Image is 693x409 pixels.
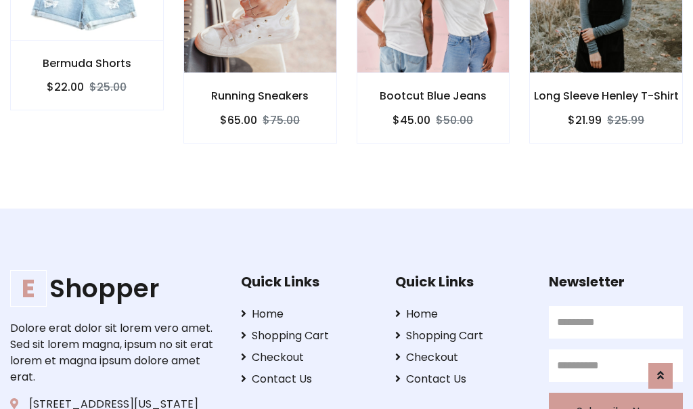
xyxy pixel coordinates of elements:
h6: Running Sneakers [184,89,336,102]
a: Shopping Cart [395,328,529,344]
h6: $45.00 [393,114,430,127]
h6: Bootcut Blue Jeans [357,89,510,102]
a: Home [395,306,529,322]
h6: Bermuda Shorts [11,57,163,70]
h6: $21.99 [568,114,602,127]
h6: Long Sleeve Henley T-Shirt [530,89,682,102]
a: Checkout [241,349,375,366]
del: $50.00 [436,112,473,128]
del: $25.00 [89,79,127,95]
a: Home [241,306,375,322]
h5: Quick Links [395,274,529,290]
a: Contact Us [241,371,375,387]
h5: Quick Links [241,274,375,290]
p: Dolore erat dolor sit lorem vero amet. Sed sit lorem magna, ipsum no sit erat lorem et magna ipsu... [10,320,220,385]
h1: Shopper [10,274,220,304]
del: $25.99 [607,112,644,128]
h5: Newsletter [549,274,683,290]
h6: $22.00 [47,81,84,93]
a: Checkout [395,349,529,366]
span: E [10,270,47,307]
h6: $65.00 [220,114,257,127]
del: $75.00 [263,112,300,128]
a: EShopper [10,274,220,304]
a: Shopping Cart [241,328,375,344]
a: Contact Us [395,371,529,387]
